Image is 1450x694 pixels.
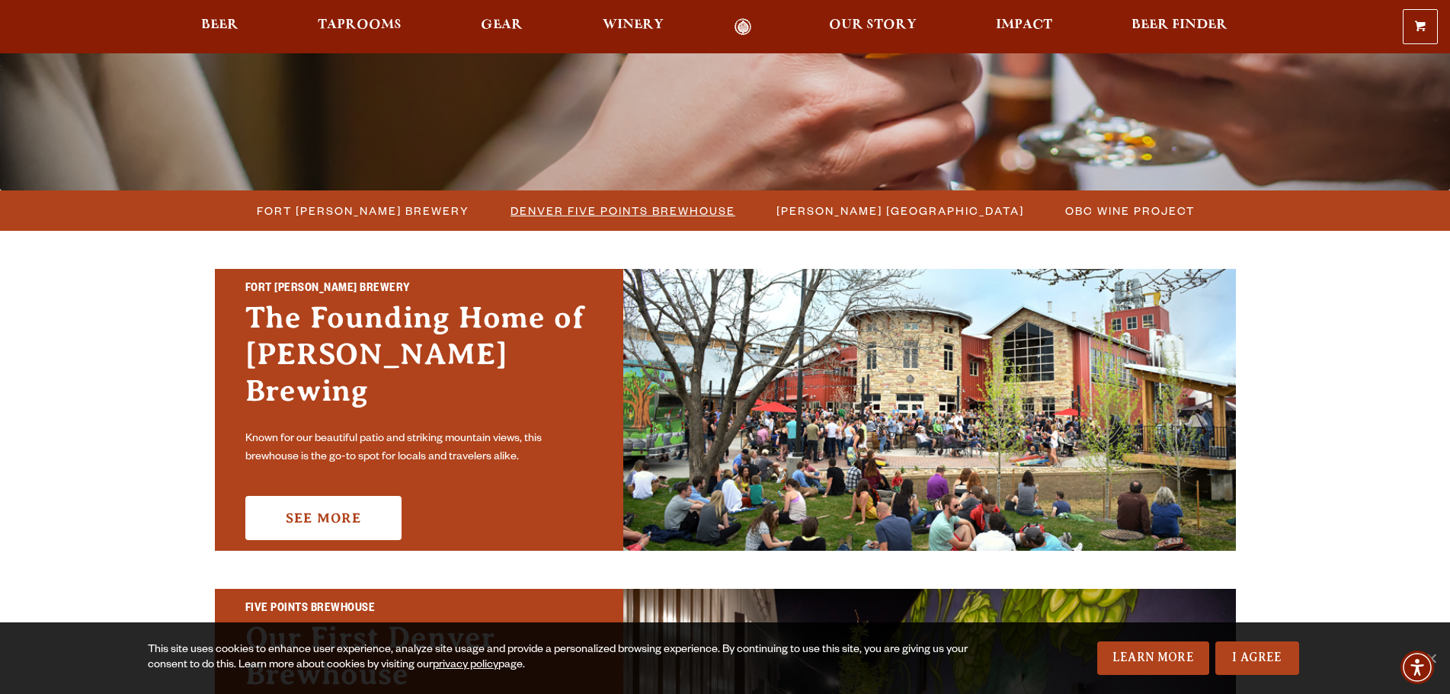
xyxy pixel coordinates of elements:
[996,19,1052,31] span: Impact
[1215,641,1299,675] a: I Agree
[819,18,927,36] a: Our Story
[245,600,593,619] h2: Five Points Brewhouse
[1056,200,1202,222] a: OBC Wine Project
[829,19,917,31] span: Our Story
[257,200,469,222] span: Fort [PERSON_NAME] Brewery
[245,299,593,424] h3: The Founding Home of [PERSON_NAME] Brewing
[603,19,664,31] span: Winery
[715,18,772,36] a: Odell Home
[481,19,523,31] span: Gear
[511,200,735,222] span: Denver Five Points Brewhouse
[245,280,593,299] h2: Fort [PERSON_NAME] Brewery
[248,200,477,222] a: Fort [PERSON_NAME] Brewery
[767,200,1032,222] a: [PERSON_NAME] [GEOGRAPHIC_DATA]
[433,660,498,672] a: privacy policy
[1097,641,1209,675] a: Learn More
[1400,651,1434,684] div: Accessibility Menu
[245,430,593,467] p: Known for our beautiful patio and striking mountain views, this brewhouse is the go-to spot for l...
[191,18,248,36] a: Beer
[593,18,674,36] a: Winery
[501,200,743,222] a: Denver Five Points Brewhouse
[1132,19,1228,31] span: Beer Finder
[308,18,411,36] a: Taprooms
[201,19,238,31] span: Beer
[318,19,402,31] span: Taprooms
[1065,200,1195,222] span: OBC Wine Project
[776,200,1024,222] span: [PERSON_NAME] [GEOGRAPHIC_DATA]
[245,496,402,540] a: See More
[1122,18,1237,36] a: Beer Finder
[986,18,1062,36] a: Impact
[623,269,1236,551] img: Fort Collins Brewery & Taproom'
[148,643,972,673] div: This site uses cookies to enhance user experience, analyze site usage and provide a personalized ...
[471,18,533,36] a: Gear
